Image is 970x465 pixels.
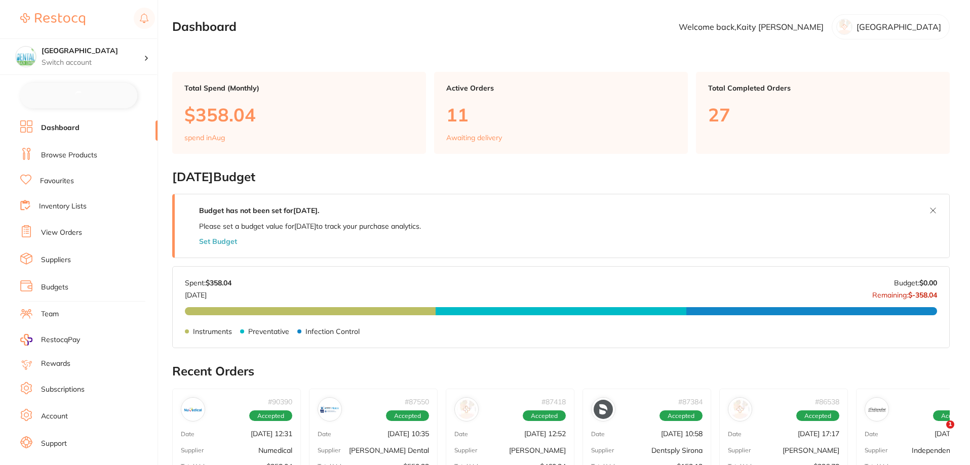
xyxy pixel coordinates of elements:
p: [PERSON_NAME] Dental [349,446,429,454]
a: Inventory Lists [39,201,87,212]
p: Date [591,430,605,437]
h2: Recent Orders [172,364,950,378]
strong: $358.04 [206,278,231,287]
a: Browse Products [41,150,97,160]
p: # 87550 [405,398,429,406]
p: Switch account [42,58,144,68]
a: Total Completed Orders27 [696,72,950,154]
p: [DATE] 12:31 [251,430,292,438]
h2: [DATE] Budget [172,170,950,184]
p: # 87384 [678,398,703,406]
p: Instruments [193,327,232,335]
p: 11 [446,104,676,125]
p: Date [728,430,742,437]
p: [PERSON_NAME] [783,446,839,454]
p: [GEOGRAPHIC_DATA] [857,22,941,31]
a: Active Orders11Awaiting delivery [434,72,688,154]
p: spend in Aug [184,134,225,142]
a: Favourites [40,176,74,186]
a: Dashboard [41,123,80,133]
h4: Dental Health Centre [42,46,144,56]
strong: $-358.04 [908,290,937,300]
p: Remaining: [872,287,937,299]
span: 1 [946,420,954,429]
p: Dentsply Sirona [651,446,703,454]
p: Date [318,430,331,437]
p: [DATE] 12:52 [524,430,566,438]
img: Adam Dental [730,400,750,419]
p: $358.04 [184,104,414,125]
span: Accepted [659,410,703,421]
p: Preventative [248,327,289,335]
strong: $0.00 [919,278,937,287]
strong: Budget has not been set for [DATE] . [199,206,319,215]
a: Restocq Logo [20,8,85,31]
p: [DATE] 10:35 [387,430,429,438]
img: RestocqPay [20,334,32,346]
p: 27 [708,104,938,125]
img: Erskine Dental [320,400,339,419]
span: RestocqPay [41,335,80,345]
p: Supplier [865,446,887,453]
a: Budgets [41,282,68,292]
iframe: Intercom live chat [925,420,950,445]
img: Dentsply Sirona [594,400,613,419]
p: Supplier [728,446,751,453]
p: Supplier [454,446,477,453]
p: Total Completed Orders [708,84,938,92]
p: Supplier [181,446,204,453]
a: Rewards [41,359,70,369]
h2: Dashboard [172,20,237,34]
p: [DATE] 10:58 [661,430,703,438]
a: View Orders [41,228,82,238]
p: Supplier [318,446,340,453]
a: Subscriptions [41,385,85,395]
p: Date [181,430,195,437]
p: Spent: [185,279,231,287]
p: Infection Control [305,327,360,335]
a: Team [41,309,59,319]
p: # 86538 [815,398,839,406]
img: Independent Dental [867,400,886,419]
a: Support [41,439,67,449]
a: RestocqPay [20,334,80,346]
p: Numedical [258,446,292,454]
p: Supplier [591,446,614,453]
p: # 87418 [541,398,566,406]
p: Welcome back, Kaity [PERSON_NAME] [679,22,824,31]
p: Budget: [894,279,937,287]
img: Restocq Logo [20,13,85,25]
p: [DATE] [185,287,231,299]
p: Please set a budget value for [DATE] to track your purchase analytics. [199,222,421,230]
p: Total Spend (Monthly) [184,84,414,92]
span: Accepted [523,410,566,421]
p: Date [454,430,468,437]
p: [PERSON_NAME] [509,446,566,454]
button: Set Budget [199,237,237,245]
a: Total Spend (Monthly)$358.04spend inAug [172,72,426,154]
span: Accepted [386,410,429,421]
p: [DATE] 17:17 [798,430,839,438]
img: Numedical [183,400,203,419]
p: Date [865,430,878,437]
img: Adam Dental [457,400,476,419]
a: Suppliers [41,255,71,265]
span: Accepted [249,410,292,421]
a: Account [41,411,68,421]
img: Dental Health Centre [16,47,36,67]
p: Awaiting delivery [446,134,502,142]
p: Active Orders [446,84,676,92]
span: Accepted [796,410,839,421]
p: # 90390 [268,398,292,406]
